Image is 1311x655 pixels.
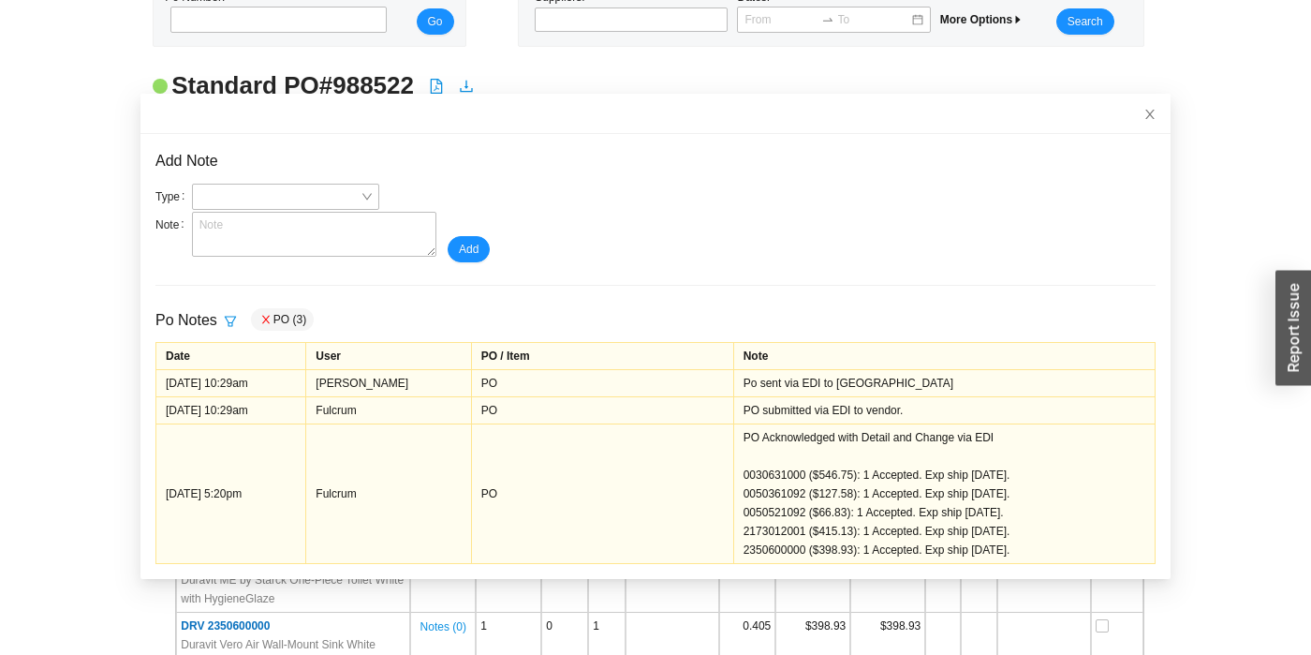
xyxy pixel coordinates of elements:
[181,635,376,654] span: Duravit Vero Air Wall-Mount Sink White
[1068,12,1103,31] span: Search
[471,342,733,369] td: PO / Item
[1143,108,1156,121] span: close
[588,548,626,613] td: 1
[838,10,910,29] input: To
[940,13,1024,26] span: More Options
[459,79,474,97] a: download
[181,571,405,608] span: Duravit ME by Starck One-Piece Toilet White with HygieneGlaze
[156,369,306,396] td: [DATE] 10:29am
[156,424,306,563] td: [DATE] 5:20pm
[541,548,588,613] td: 0
[471,396,733,424] td: PO
[217,308,243,335] button: filter
[181,619,270,633] span: DRV 2350600000
[821,13,834,26] span: swap-right
[417,8,454,35] button: Go
[251,308,314,331] div: PO (3)
[258,312,273,327] button: close
[821,13,834,26] span: to
[471,424,733,563] td: PO
[459,240,479,259] span: Add
[1129,94,1171,135] button: Close
[744,428,1145,559] div: PO Acknowledged with Detail and Change via EDI 0030631000 ($546.75): 1 Accepted. Exp ship [DATE]....
[155,184,192,210] label: Type
[155,149,1156,174] div: Add Note
[155,308,243,335] div: Po Notes
[429,79,444,97] a: file-pdf
[733,342,1155,369] td: Note
[306,369,471,396] td: [PERSON_NAME]
[744,374,1145,393] div: Po sent via EDI to [GEOGRAPHIC_DATA]
[259,314,273,325] span: close
[171,69,414,102] h2: Standard PO # 988522
[1012,14,1024,25] span: caret-right
[476,548,541,613] td: 1
[850,548,925,613] td: $415.13
[306,396,471,424] td: Fulcrum
[156,342,306,369] td: Date
[471,369,733,396] td: PO
[719,548,775,613] td: 0.405
[155,212,192,238] label: Note
[744,401,1145,420] div: PO submitted via EDI to vendor.
[420,618,466,636] span: Notes ( 0 )
[775,548,850,613] td: $415.13
[429,79,444,94] span: file-pdf
[156,396,306,424] td: [DATE] 10:29am
[744,10,817,29] input: From
[306,342,471,369] td: User
[420,617,467,630] button: Notes (0)
[459,79,474,94] span: download
[1056,8,1114,35] button: Search
[448,236,490,262] button: Add
[428,12,443,31] span: Go
[306,424,471,563] td: Fulcrum
[218,315,243,328] span: filter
